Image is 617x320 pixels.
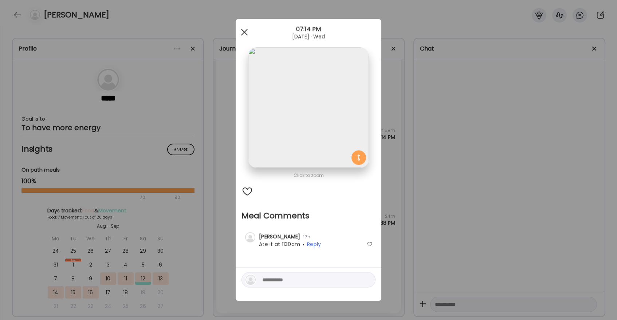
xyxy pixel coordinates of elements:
img: images%2FLWLdH1wSKAW3US68JvMrF7OC12z2%2FIkvEylDcBbUSLYPUhzlO%2FNpUKZ3w64TQOpLxqE4Ae_1080 [248,48,369,168]
div: 07:14 PM [236,25,381,34]
span: Reply [307,241,321,248]
span: Ate it at 1130am [259,241,300,248]
img: bg-avatar-default.svg [245,275,256,285]
div: [DATE] · Wed [236,34,381,40]
img: bg-avatar-default.svg [245,232,255,243]
div: Click to zoom [241,171,376,180]
span: [PERSON_NAME] [259,233,300,240]
span: 17h [300,234,310,240]
h2: Meal Comments [241,211,376,221]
